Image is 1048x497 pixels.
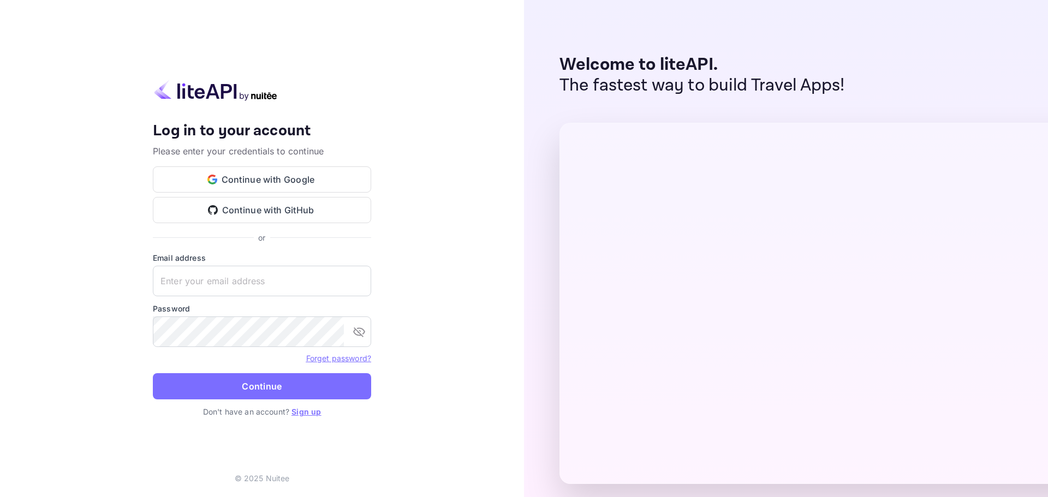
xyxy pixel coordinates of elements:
button: Continue [153,373,371,399]
input: Enter your email address [153,266,371,296]
p: © 2025 Nuitee [235,472,290,484]
button: Continue with Google [153,166,371,193]
a: Forget password? [306,352,371,363]
a: Sign up [291,407,321,416]
p: The fastest way to build Travel Apps! [559,75,845,96]
p: Welcome to liteAPI. [559,55,845,75]
p: Please enter your credentials to continue [153,145,371,158]
button: Continue with GitHub [153,197,371,223]
img: liteapi [153,80,278,101]
p: or [258,232,265,243]
label: Password [153,303,371,314]
button: toggle password visibility [348,321,370,343]
a: Forget password? [306,354,371,363]
p: Don't have an account? [153,406,371,417]
h4: Log in to your account [153,122,371,141]
label: Email address [153,252,371,264]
